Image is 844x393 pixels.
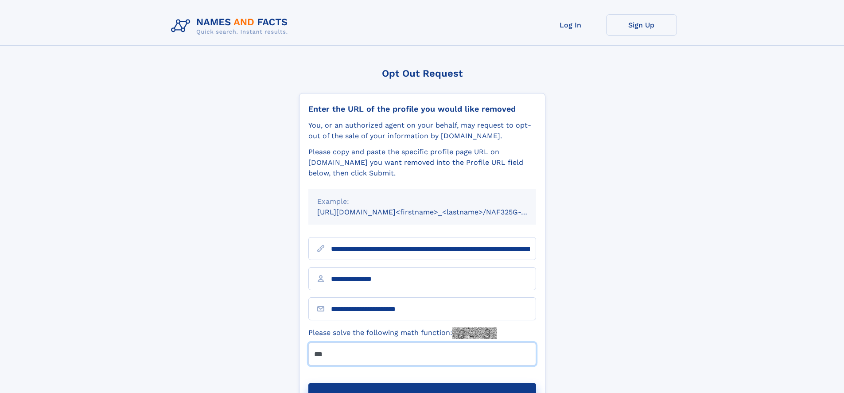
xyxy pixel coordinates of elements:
[308,327,497,339] label: Please solve the following math function:
[167,14,295,38] img: Logo Names and Facts
[606,14,677,36] a: Sign Up
[535,14,606,36] a: Log In
[317,208,553,216] small: [URL][DOMAIN_NAME]<firstname>_<lastname>/NAF325G-xxxxxxxx
[299,68,545,79] div: Opt Out Request
[317,196,527,207] div: Example:
[308,104,536,114] div: Enter the URL of the profile you would like removed
[308,120,536,141] div: You, or an authorized agent on your behalf, may request to opt-out of the sale of your informatio...
[308,147,536,179] div: Please copy and paste the specific profile page URL on [DOMAIN_NAME] you want removed into the Pr...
